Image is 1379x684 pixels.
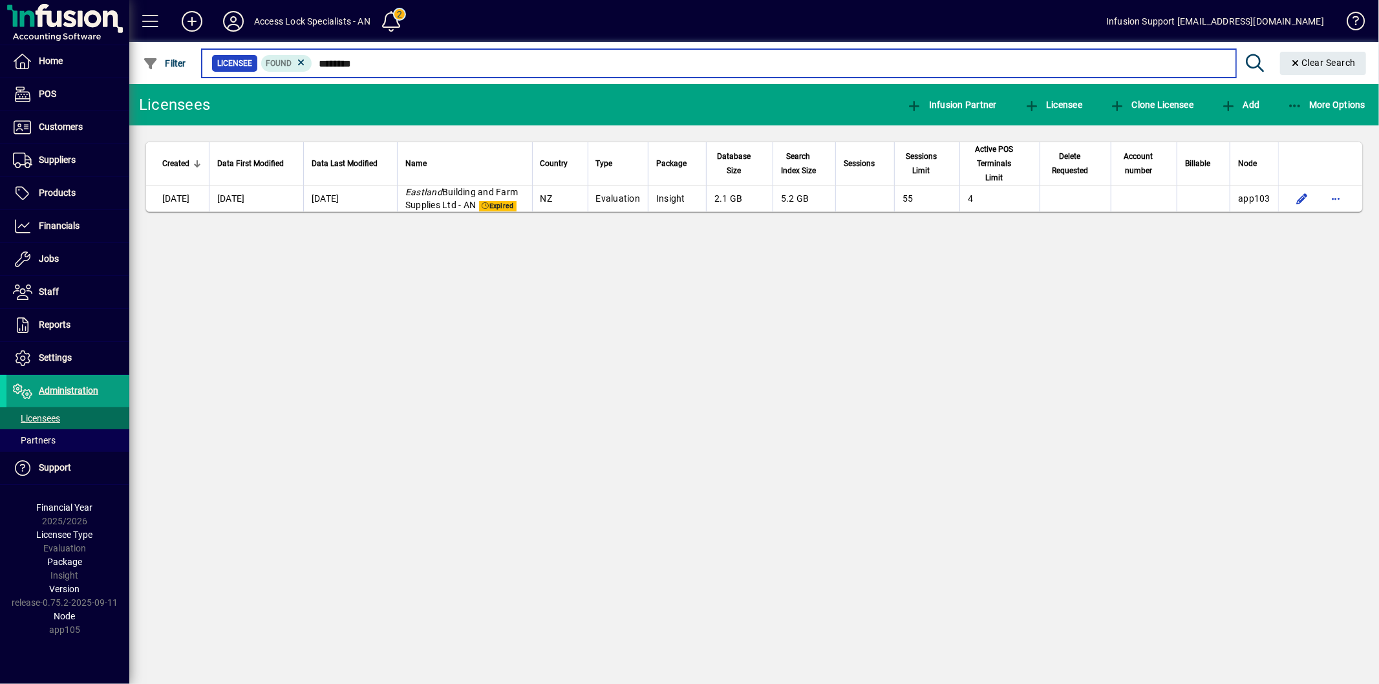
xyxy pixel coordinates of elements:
span: Database Size [714,149,753,178]
div: Account number [1119,149,1169,178]
div: Search Index Size [781,149,828,178]
span: Data Last Modified [312,156,378,171]
span: Sessions [844,156,875,171]
a: Customers [6,111,129,144]
span: Reports [39,319,70,330]
span: Node [54,611,76,621]
div: Package [656,156,698,171]
span: Billable [1185,156,1210,171]
span: Name [405,156,427,171]
span: Delete Requested [1048,149,1091,178]
button: Add [1217,93,1263,116]
span: Jobs [39,253,59,264]
button: More options [1325,188,1346,209]
span: Package [47,557,82,567]
span: Licensee [217,57,252,70]
button: Profile [213,10,254,33]
span: Version [50,584,80,594]
span: Financial Year [37,502,93,513]
td: Insight [648,186,706,211]
div: Delete Requested [1048,149,1103,178]
div: Country [540,156,580,171]
span: Clear Search [1290,58,1356,68]
span: Licensee Type [37,529,93,540]
a: Products [6,177,129,209]
button: Filter [140,52,189,75]
a: Home [6,45,129,78]
div: Licensees [139,94,210,115]
span: Licensee [1024,100,1083,110]
div: Created [162,156,201,171]
div: Sessions Limit [903,149,951,178]
span: Financials [39,220,80,231]
a: Settings [6,342,129,374]
button: Clear [1280,52,1367,75]
span: app103.prod.infusionbusinesssoftware.com [1238,193,1270,204]
a: Jobs [6,243,129,275]
span: Products [39,187,76,198]
td: Evaluation [588,186,648,211]
a: Reports [6,309,129,341]
div: Sessions [844,156,886,171]
a: Staff [6,276,129,308]
span: Type [596,156,613,171]
span: Created [162,156,189,171]
a: Licensees [6,407,129,429]
span: Clone Licensee [1109,100,1193,110]
td: 2.1 GB [706,186,773,211]
div: Infusion Support [EMAIL_ADDRESS][DOMAIN_NAME] [1106,11,1324,32]
div: Database Size [714,149,765,178]
button: More Options [1284,93,1369,116]
button: Edit [1292,188,1312,209]
td: [DATE] [209,186,303,211]
a: POS [6,78,129,111]
div: Type [596,156,641,171]
td: [DATE] [146,186,209,211]
span: Expired [479,201,516,211]
td: 55 [894,186,959,211]
a: Partners [6,429,129,451]
span: Data First Modified [217,156,284,171]
span: Package [656,156,687,171]
button: Clone Licensee [1106,93,1197,116]
div: Access Lock Specialists - AN [254,11,370,32]
span: More Options [1287,100,1366,110]
span: Infusion Partner [906,100,997,110]
span: Customers [39,122,83,132]
span: Home [39,56,63,66]
a: Financials [6,210,129,242]
button: Add [171,10,213,33]
em: Eastland [405,187,442,197]
div: Active POS Terminals Limit [968,142,1032,185]
span: Administration [39,385,98,396]
div: Name [405,156,524,171]
td: [DATE] [303,186,397,211]
span: Staff [39,286,59,297]
div: Node [1238,156,1270,171]
span: Account number [1119,149,1157,178]
a: Support [6,452,129,484]
a: Knowledge Base [1337,3,1363,45]
span: Search Index Size [781,149,817,178]
button: Infusion Partner [903,93,1000,116]
button: Licensee [1021,93,1086,116]
span: Found [266,59,292,68]
mat-chip: Found Status: Found [261,55,312,72]
span: Settings [39,352,72,363]
span: Node [1238,156,1257,171]
span: Add [1221,100,1259,110]
span: Building and Farm Supplies Ltd - AN [405,187,518,210]
span: Country [540,156,568,171]
span: Active POS Terminals Limit [968,142,1021,185]
a: Suppliers [6,144,129,176]
td: 5.2 GB [773,186,836,211]
div: Billable [1185,156,1222,171]
span: Filter [143,58,186,69]
div: Data Last Modified [312,156,389,171]
span: POS [39,89,56,99]
span: Support [39,462,71,473]
span: Sessions Limit [903,149,939,178]
div: Data First Modified [217,156,295,171]
td: 4 [959,186,1040,211]
span: Licensees [13,413,60,423]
